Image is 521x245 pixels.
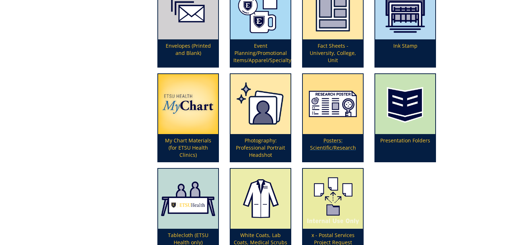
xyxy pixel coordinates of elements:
[303,169,363,229] img: outsourcing%20internal%20use-5c647ee7095515.28580629.png
[158,169,218,229] img: tablecloth-63ce89ec045952.52600954.png
[303,74,363,162] a: Posters: Scientific/Research
[303,134,363,162] p: Posters: Scientific/Research
[158,39,218,67] p: Envelopes (Printed and Blank)
[375,134,435,162] p: Presentation Folders
[375,74,435,162] a: Presentation Folders
[230,74,291,134] img: professional%20headshot-673780894c71e3.55548584.png
[230,39,291,67] p: Event Planning/Promotional Items/Apparel/Specialty
[230,169,291,229] img: white-coats-59494ae0f124e6.28169724.png
[303,39,363,67] p: Fact Sheets - University, College, Unit
[158,134,218,162] p: My Chart Materials (for ETSU Health Clinics)
[303,74,363,134] img: posters-scientific-5aa5927cecefc5.90805739.png
[230,74,291,162] a: Photography: Professional Portrait Headshot
[230,134,291,162] p: Photography: Professional Portrait Headshot
[158,74,218,134] img: mychart-67fe6a1724bc26.04447173.png
[375,74,435,134] img: folders-5949219d3e5475.27030474.png
[375,39,435,67] p: Ink Stamp
[158,74,218,162] a: My Chart Materials (for ETSU Health Clinics)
